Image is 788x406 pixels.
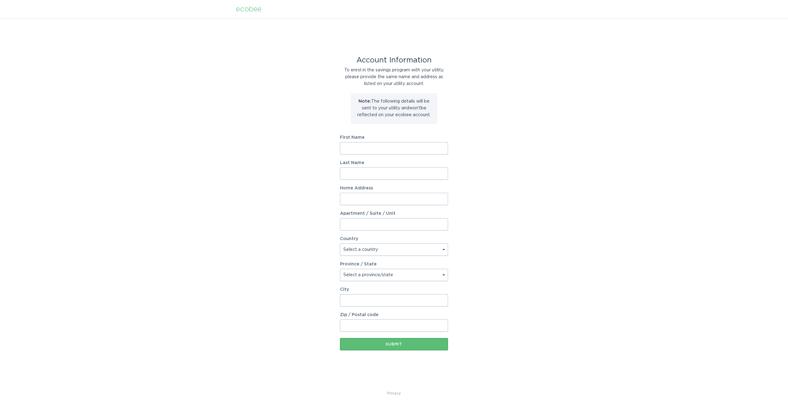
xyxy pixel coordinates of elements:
div: To enrol in the savings program with your utility, please provide the same name and address as li... [340,67,448,87]
p: The following details will be sent to your utility and won't be reflected on your ecobee account. [355,98,433,118]
label: Apartment / Suite / Unit [340,211,448,216]
div: Submit [343,342,445,346]
label: Home Address [340,186,448,190]
div: ecobee [236,6,262,13]
label: City [340,287,448,292]
label: Province / State [340,262,377,266]
div: Account Information [340,57,448,64]
label: Zip / Postal code [340,313,448,317]
label: First Name [340,135,448,140]
strong: Note: [358,99,371,104]
label: Country [340,237,358,241]
button: Submit [340,338,448,350]
label: Last Name [340,161,448,165]
a: Privacy Policy & Terms of Use [387,390,401,397]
